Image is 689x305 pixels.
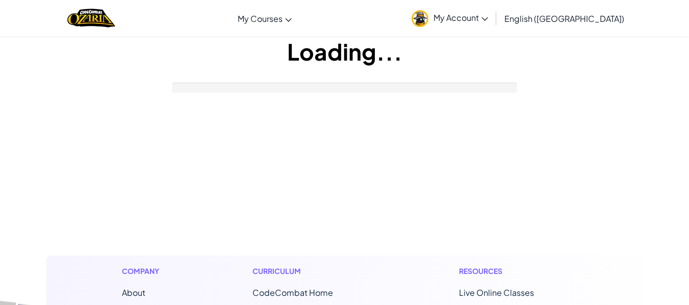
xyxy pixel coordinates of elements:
a: Ozaria by CodeCombat logo [67,8,115,29]
a: About [122,287,145,298]
span: CodeCombat Home [252,287,333,298]
h1: Resources [459,266,568,276]
span: My Account [433,12,488,23]
a: English ([GEOGRAPHIC_DATA]) [499,5,629,32]
a: My Courses [233,5,297,32]
h1: Curriculum [252,266,376,276]
img: avatar [412,10,428,27]
img: Home [67,8,115,29]
span: My Courses [238,13,283,24]
a: My Account [406,2,493,34]
span: English ([GEOGRAPHIC_DATA]) [504,13,624,24]
a: Live Online Classes [459,287,534,298]
h1: Company [122,266,169,276]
